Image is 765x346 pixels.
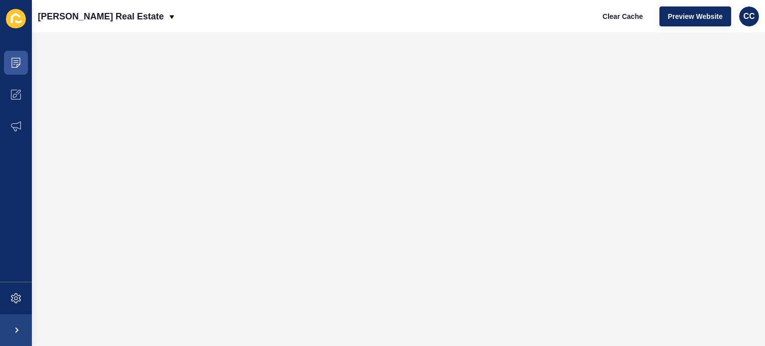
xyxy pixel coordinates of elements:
[743,11,755,21] span: CC
[594,6,651,26] button: Clear Cache
[668,11,723,21] span: Preview Website
[603,11,643,21] span: Clear Cache
[38,4,164,29] p: [PERSON_NAME] Real Estate
[659,6,731,26] button: Preview Website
